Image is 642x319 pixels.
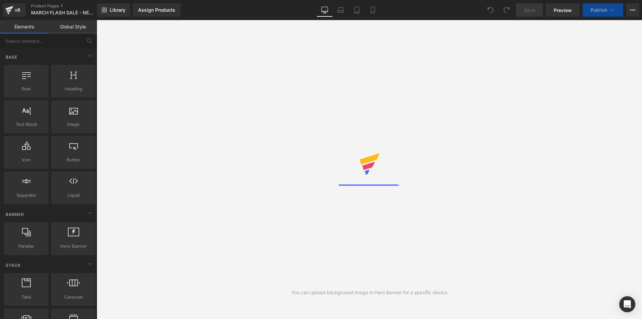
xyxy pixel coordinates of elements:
div: Assign Products [138,7,175,13]
a: v6 [3,3,26,17]
div: Open Intercom Messenger [619,296,635,312]
span: Parallax [6,243,46,250]
span: Save [524,7,535,14]
span: Icon [6,156,46,163]
span: Text Block [6,121,46,128]
span: Button [53,156,94,163]
span: Base [5,54,18,60]
span: Carousel [53,294,94,301]
span: Image [53,121,94,128]
span: MARCH FLASH SALE - NECK RIGHT PRO PLUS [31,10,95,15]
a: New Library [97,3,130,17]
div: v6 [13,6,22,14]
a: Tablet [349,3,365,17]
button: Publish [582,3,623,17]
span: Row [6,85,46,92]
a: Laptop [333,3,349,17]
span: Liquid [53,192,94,199]
button: Redo [500,3,513,17]
a: Desktop [317,3,333,17]
a: Mobile [365,3,381,17]
span: Heading [53,85,94,92]
span: Hero Banner [53,243,94,250]
span: Stack [5,262,21,268]
a: Preview [546,3,580,17]
span: Separator [6,192,46,199]
button: Undo [484,3,497,17]
a: Product Pages [31,3,108,9]
a: Global Style [48,20,97,33]
span: Preview [554,7,572,14]
span: Tabs [6,294,46,301]
span: Banner [5,211,25,218]
span: Publish [591,7,607,13]
div: You can upload background image in Hero Banner for a specific device [291,289,447,296]
button: More [626,3,639,17]
span: Library [110,7,125,13]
